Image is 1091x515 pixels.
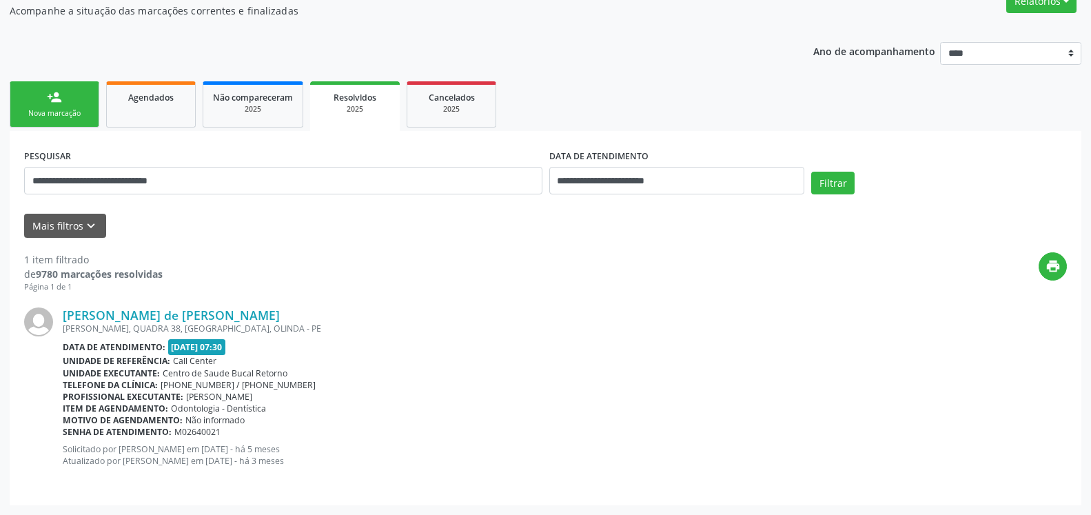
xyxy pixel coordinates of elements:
div: 2025 [320,104,390,114]
label: DATA DE ATENDIMENTO [549,145,649,167]
b: Unidade executante: [63,367,160,379]
button: Mais filtroskeyboard_arrow_down [24,214,106,238]
p: Ano de acompanhamento [813,42,935,59]
div: 2025 [417,104,486,114]
label: PESQUISAR [24,145,71,167]
div: 1 item filtrado [24,252,163,267]
b: Senha de atendimento: [63,426,172,438]
span: Centro de Saude Bucal Retorno [163,367,287,379]
span: Resolvidos [334,92,376,103]
button: print [1039,252,1067,281]
p: Solicitado por [PERSON_NAME] em [DATE] - há 5 meses Atualizado por [PERSON_NAME] em [DATE] - há 3... [63,443,1067,467]
b: Data de atendimento: [63,341,165,353]
i: print [1046,259,1061,274]
div: Nova marcação [20,108,89,119]
strong: 9780 marcações resolvidas [36,267,163,281]
p: Acompanhe a situação das marcações correntes e finalizadas [10,3,760,18]
div: person_add [47,90,62,105]
div: [PERSON_NAME], QUADRA 38, [GEOGRAPHIC_DATA], OLINDA - PE [63,323,1067,334]
b: Unidade de referência: [63,355,170,367]
span: [PERSON_NAME] [186,391,252,403]
button: Filtrar [811,172,855,195]
div: Página 1 de 1 [24,281,163,293]
div: 2025 [213,104,293,114]
img: img [24,307,53,336]
span: Cancelados [429,92,475,103]
span: M02640021 [174,426,221,438]
span: Call Center [173,355,216,367]
span: Odontologia - Dentística [171,403,266,414]
b: Telefone da clínica: [63,379,158,391]
span: [PHONE_NUMBER] / [PHONE_NUMBER] [161,379,316,391]
span: Não informado [185,414,245,426]
b: Motivo de agendamento: [63,414,183,426]
span: Agendados [128,92,174,103]
i: keyboard_arrow_down [83,219,99,234]
a: [PERSON_NAME] de [PERSON_NAME] [63,307,280,323]
b: Item de agendamento: [63,403,168,414]
b: Profissional executante: [63,391,183,403]
div: de [24,267,163,281]
span: [DATE] 07:30 [168,339,226,355]
span: Não compareceram [213,92,293,103]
